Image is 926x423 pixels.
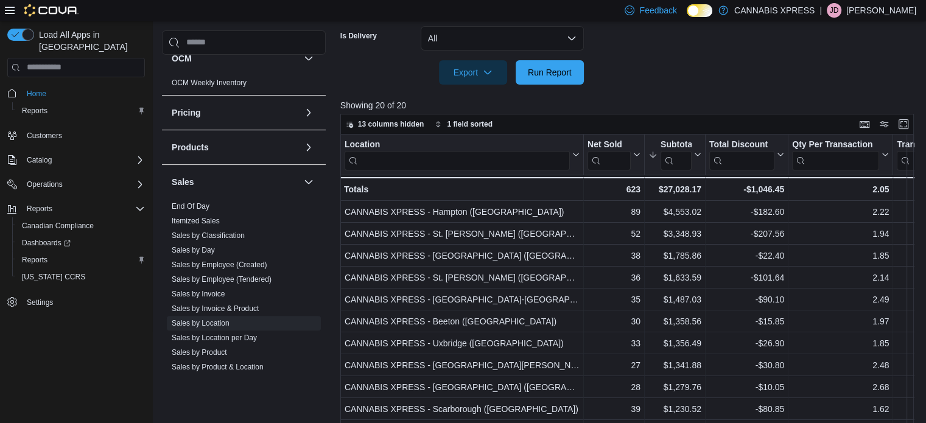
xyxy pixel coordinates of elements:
div: -$26.90 [709,336,784,351]
a: Dashboards [12,234,150,251]
span: Sales by Classification [172,231,245,240]
span: [US_STATE] CCRS [22,272,85,282]
button: Reports [22,201,57,216]
span: Sales by Employee (Created) [172,260,267,270]
span: 13 columns hidden [358,119,424,129]
div: CANNABIS XPRESS - [GEOGRAPHIC_DATA] ([GEOGRAPHIC_DATA]) [345,248,580,263]
button: Pricing [301,105,316,120]
button: Operations [2,176,150,193]
span: Reports [22,201,145,216]
div: 36 [588,270,640,285]
div: CANNABIS XPRESS - [GEOGRAPHIC_DATA]-[GEOGRAPHIC_DATA] ([GEOGRAPHIC_DATA]) [345,292,580,307]
div: 2.05 [792,182,889,197]
div: CANNABIS XPRESS - Uxbridge ([GEOGRAPHIC_DATA]) [345,336,580,351]
button: OCM [172,52,299,65]
button: Settings [2,293,150,310]
button: Reports [12,102,150,119]
a: Sales by Employee (Tendered) [172,275,272,284]
button: Display options [877,117,891,131]
span: 1 field sorted [447,119,493,129]
label: Is Delivery [340,31,377,41]
div: $3,348.93 [648,226,701,241]
button: Location [345,139,580,170]
div: 623 [588,182,640,197]
div: -$22.40 [709,248,784,263]
div: Location [345,139,570,150]
div: -$10.05 [709,380,784,394]
span: Reports [17,253,145,267]
p: CANNABIS XPRESS [734,3,815,18]
a: Sales by Day [172,246,215,254]
span: Sales by Invoice & Product [172,304,259,313]
span: Canadian Compliance [17,218,145,233]
div: Jordan Desilva [827,3,841,18]
span: Sales by Product & Location [172,362,264,372]
div: 2.14 [792,270,889,285]
a: Customers [22,128,67,143]
p: Showing 20 of 20 [340,99,920,111]
div: -$80.85 [709,402,784,416]
div: -$30.80 [709,358,784,372]
button: Reports [12,251,150,268]
div: Total Discount [709,139,774,150]
h3: Products [172,141,209,153]
div: 38 [588,248,640,263]
a: Itemized Sales [172,217,220,225]
button: Run Report [516,60,584,85]
div: $1,633.59 [648,270,701,285]
span: Load All Apps in [GEOGRAPHIC_DATA] [34,29,145,53]
div: $1,230.52 [648,402,701,416]
span: OCM Weekly Inventory [172,78,247,88]
button: Reports [2,200,150,217]
a: [US_STATE] CCRS [17,270,90,284]
a: OCM Weekly Inventory [172,79,247,87]
div: $27,028.17 [648,182,701,197]
span: Dashboards [17,236,145,250]
div: Totals [344,182,580,197]
button: Total Discount [709,139,784,170]
div: 1.94 [792,226,889,241]
div: 39 [588,402,640,416]
div: Location [345,139,570,170]
button: All [421,26,584,51]
div: $1,785.86 [648,248,701,263]
h3: OCM [172,52,192,65]
a: Home [22,86,51,101]
a: Sales by Invoice & Product [172,304,259,313]
div: 89 [588,205,640,219]
div: CANNABIS XPRESS - Beeton ([GEOGRAPHIC_DATA]) [345,314,580,329]
button: Pricing [172,107,299,119]
div: 30 [588,314,640,329]
button: Operations [22,177,68,192]
div: CANNABIS XPRESS - [GEOGRAPHIC_DATA][PERSON_NAME] ([GEOGRAPHIC_DATA]) [345,358,580,372]
span: Sales by Location [172,318,230,328]
span: Itemized Sales [172,216,220,226]
div: Qty Per Transaction [792,139,879,150]
div: 33 [588,336,640,351]
div: $1,279.76 [648,380,701,394]
a: End Of Day [172,202,209,211]
div: 27 [588,358,640,372]
img: Cova [24,4,79,16]
span: Washington CCRS [17,270,145,284]
a: Sales by Employee (Created) [172,260,267,269]
span: Reports [22,106,47,116]
div: Qty Per Transaction [792,139,879,170]
span: Catalog [22,153,145,167]
div: -$90.10 [709,292,784,307]
button: Qty Per Transaction [792,139,889,170]
div: Net Sold [588,139,631,170]
div: -$101.64 [709,270,784,285]
div: -$182.60 [709,205,784,219]
button: Net Sold [588,139,640,170]
a: Sales by Product & Location [172,363,264,371]
div: Total Discount [709,139,774,170]
div: 1.62 [792,402,889,416]
div: -$15.85 [709,314,784,329]
a: Canadian Compliance [17,218,99,233]
div: CANNABIS XPRESS - [GEOGRAPHIC_DATA] ([GEOGRAPHIC_DATA]) [345,380,580,394]
button: Catalog [22,153,57,167]
span: Reports [22,255,47,265]
span: Feedback [639,4,676,16]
